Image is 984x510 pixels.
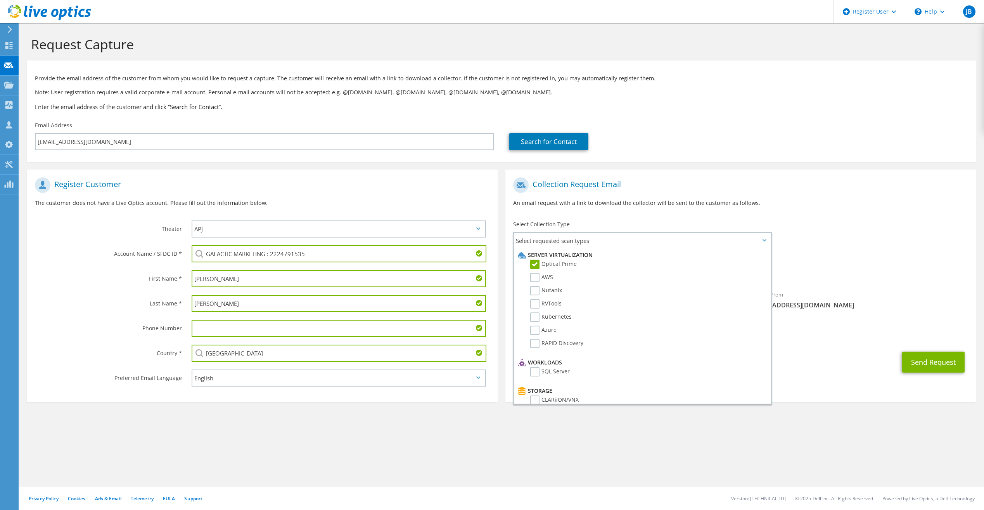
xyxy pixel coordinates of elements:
[35,199,490,207] p: The customer does not have a Live Optics account. Please fill out the information below.
[530,273,553,282] label: AWS
[35,121,72,129] label: Email Address
[505,317,976,344] div: CC & Reply To
[35,74,968,83] p: Provide the email address of the customer from whom you would like to request a capture. The cust...
[530,260,577,269] label: Optical Prime
[35,245,182,258] label: Account Name / SFDC ID *
[513,177,964,193] h1: Collection Request Email
[530,367,570,376] label: SQL Server
[513,199,968,207] p: An email request with a link to download the collector will be sent to the customer as follows.
[35,320,182,332] label: Phone Number
[163,495,175,502] a: EULA
[35,102,968,111] h3: Enter the email address of the customer and click “Search for Contact”.
[95,495,121,502] a: Ads & Email
[795,495,873,502] li: © 2025 Dell Inc. All Rights Reserved
[963,5,975,18] span: JB
[505,286,741,313] div: To
[741,286,976,313] div: Sender & From
[749,301,968,309] span: [EMAIL_ADDRESS][DOMAIN_NAME]
[902,352,965,373] button: Send Request
[35,177,486,193] h1: Register Customer
[882,495,975,502] li: Powered by Live Optics, a Dell Technology
[530,299,562,309] label: RVTools
[915,8,922,15] svg: \n
[35,295,182,307] label: Last Name *
[516,250,766,260] li: Server Virtualization
[514,233,770,248] span: Select requested scan types
[131,495,154,502] a: Telemetry
[35,270,182,283] label: First Name *
[35,369,182,382] label: Preferred Email Language
[516,358,766,367] li: Workloads
[31,36,968,52] h1: Request Capture
[516,386,766,396] li: Storage
[35,88,968,97] p: Note: User registration requires a valid corporate e-mail account. Personal e-mail accounts will ...
[530,396,579,405] label: CLARiiON/VNX
[35,220,182,233] label: Theater
[68,495,86,502] a: Cookies
[513,220,570,228] label: Select Collection Type
[731,495,786,502] li: Version: [TECHNICAL_ID]
[505,252,976,283] div: Requested Collections
[530,312,572,322] label: Kubernetes
[29,495,59,502] a: Privacy Policy
[530,339,583,348] label: RAPID Discovery
[509,133,588,150] a: Search for Contact
[530,286,562,295] label: Nutanix
[35,345,182,357] label: Country *
[530,326,557,335] label: Azure
[184,495,202,502] a: Support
